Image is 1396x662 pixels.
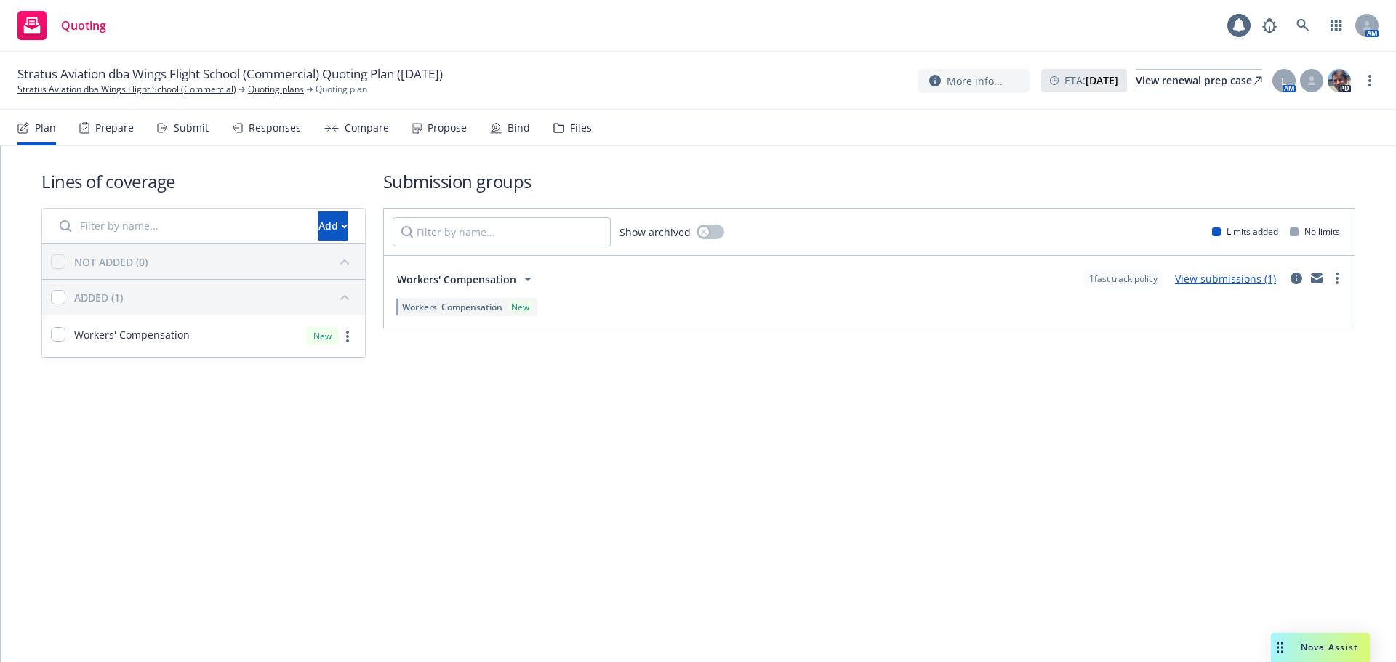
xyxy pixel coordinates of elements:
span: Workers' Compensation [74,327,190,342]
div: Drag to move [1271,633,1289,662]
strong: [DATE] [1086,73,1118,87]
a: mail [1308,270,1325,287]
div: Compare [345,122,389,134]
a: more [339,328,356,345]
span: Nova Assist [1301,641,1358,653]
a: more [1361,72,1379,89]
a: View renewal prep case [1136,69,1262,92]
button: ADDED (1) [74,286,356,309]
span: Workers' Compensation [402,301,502,313]
span: Quoting plan [316,83,367,96]
a: View submissions (1) [1175,272,1276,286]
a: Quoting [12,5,112,46]
span: More info... [947,73,1003,89]
a: Report a Bug [1255,11,1284,40]
a: Stratus Aviation dba Wings Flight School (Commercial) [17,83,236,96]
div: Bind [508,122,530,134]
span: L [1281,73,1287,89]
div: No limits [1290,225,1340,238]
a: circleInformation [1288,270,1305,287]
span: 1 fast track policy [1089,273,1158,286]
div: New [306,327,339,345]
div: Plan [35,122,56,134]
h1: Lines of coverage [41,169,366,193]
div: Limits added [1212,225,1278,238]
input: Filter by name... [393,217,611,246]
div: Files [570,122,592,134]
a: Switch app [1322,11,1351,40]
div: Prepare [95,122,134,134]
a: more [1328,270,1346,287]
img: photo [1328,69,1351,92]
div: NOT ADDED (0) [74,254,148,270]
div: New [508,301,532,313]
div: View renewal prep case [1136,70,1262,92]
a: Search [1288,11,1317,40]
div: Submit [174,122,209,134]
span: Stratus Aviation dba Wings Flight School (Commercial) Quoting Plan ([DATE]) [17,65,443,83]
span: Quoting [61,20,106,31]
h1: Submission groups [383,169,1355,193]
input: Filter by name... [51,211,310,241]
div: Responses [249,122,301,134]
button: Workers' Compensation [393,265,541,294]
div: Propose [428,122,467,134]
button: NOT ADDED (0) [74,250,356,273]
button: Add [318,211,348,241]
span: ETA : [1064,73,1118,88]
button: Nova Assist [1271,633,1370,662]
button: More info... [918,69,1030,93]
div: ADDED (1) [74,290,123,305]
div: Add [318,212,348,240]
span: Show archived [619,225,691,240]
a: Quoting plans [248,83,304,96]
span: Workers' Compensation [397,272,516,287]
